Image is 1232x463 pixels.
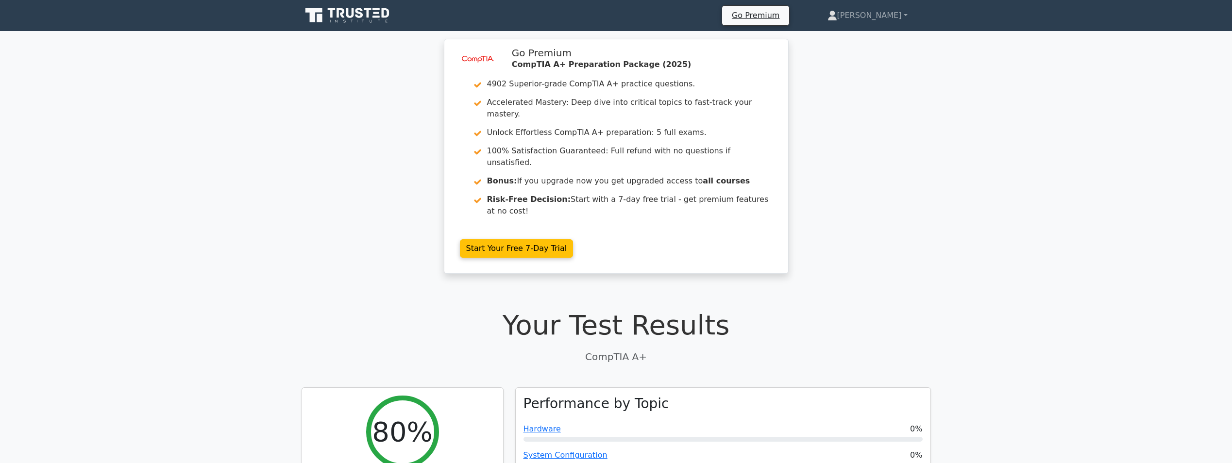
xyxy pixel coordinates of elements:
a: Start Your Free 7-Day Trial [460,239,574,258]
p: CompTIA A+ [302,349,931,364]
a: [PERSON_NAME] [804,6,931,25]
a: Hardware [523,424,561,433]
span: 0% [910,423,922,435]
span: 0% [910,449,922,461]
h2: 80% [372,415,432,448]
a: System Configuration [523,450,608,460]
a: Go Premium [726,9,785,22]
h1: Your Test Results [302,309,931,341]
h3: Performance by Topic [523,396,669,412]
